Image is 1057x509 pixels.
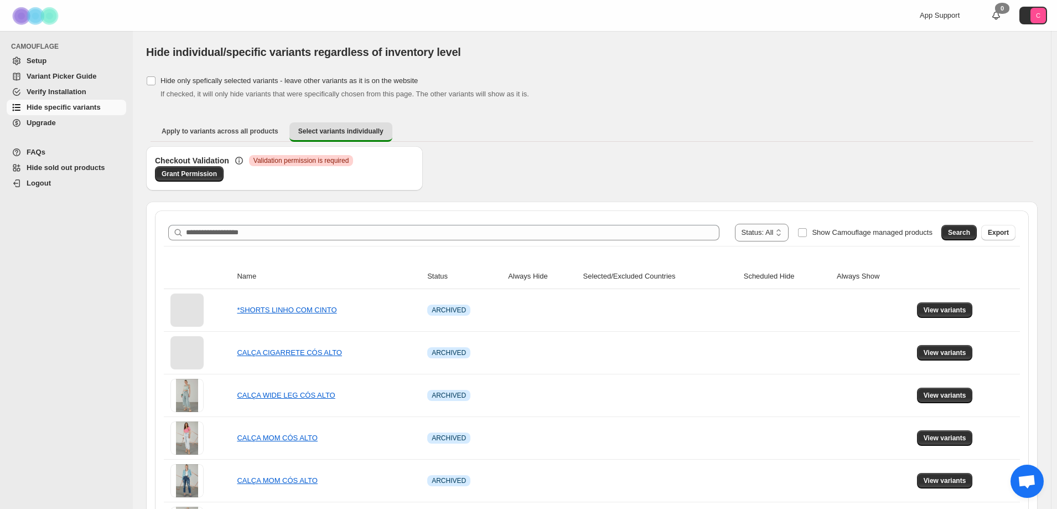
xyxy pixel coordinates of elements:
span: Hide specific variants [27,103,101,111]
span: If checked, it will only hide variants that were specifically chosen from this page. The other va... [160,90,529,98]
img: Camouflage [9,1,64,31]
button: View variants [917,388,973,403]
span: FAQs [27,148,45,156]
span: Avatar with initials C [1030,8,1046,23]
button: Export [981,225,1015,240]
span: View variants [924,391,966,400]
span: Export [988,228,1009,237]
span: Logout [27,179,51,187]
span: ARCHIVED [432,434,466,443]
th: Always Show [833,264,914,289]
a: Verify Installation [7,84,126,100]
button: View variants [917,430,973,446]
a: Grant Permission [155,166,224,182]
span: View variants [924,434,966,443]
span: Verify Installation [27,88,86,96]
span: Hide individual/specific variants regardless of inventory level [146,46,461,58]
span: View variants [924,476,966,485]
button: View variants [917,302,973,318]
span: Setup [27,56,46,65]
th: Name [234,264,424,289]
span: Hide sold out products [27,163,105,172]
div: 0 [995,3,1009,14]
span: CAMOUFLAGE [11,42,127,51]
a: *SHORTS LINHO COM CINTO [237,306,336,314]
span: ARCHIVED [432,348,466,357]
a: CALÇA MOM CÓS ALTO [237,476,317,485]
span: ARCHIVED [432,476,466,485]
text: C [1036,12,1040,19]
a: CALÇA CIGARRETE CÓS ALTO [237,348,342,357]
span: ARCHIVED [432,391,466,400]
span: Apply to variants across all products [162,127,278,136]
a: 0 [991,10,1002,21]
h3: Checkout Validation [155,155,229,166]
span: ARCHIVED [432,306,466,315]
span: Hide only spefically selected variants - leave other variants as it is on the website [160,76,418,85]
button: Avatar with initials C [1019,7,1047,24]
th: Status [424,264,505,289]
th: Always Hide [505,264,579,289]
span: Variant Picker Guide [27,72,96,80]
button: View variants [917,345,973,361]
span: Show Camouflage managed products [812,228,932,236]
button: View variants [917,473,973,489]
span: Search [948,228,970,237]
div: Bate-papo aberto [1011,465,1044,498]
a: FAQs [7,145,126,160]
a: Hide sold out products [7,160,126,176]
th: Scheduled Hide [740,264,833,289]
a: CALÇA WIDE LEG CÓS ALTO [237,391,335,399]
a: Hide specific variants [7,100,126,115]
span: App Support [920,11,960,19]
a: CALÇA MOM CÓS ALTO [237,434,317,442]
a: Setup [7,53,126,69]
a: Variant Picker Guide [7,69,126,84]
button: Search [941,225,977,240]
span: Grant Permission [162,169,217,178]
button: Select variants individually [289,122,392,142]
button: Apply to variants across all products [153,122,287,140]
span: Upgrade [27,119,56,127]
span: Select variants individually [298,127,384,136]
span: View variants [924,306,966,315]
span: View variants [924,348,966,357]
a: Upgrade [7,115,126,131]
th: Selected/Excluded Countries [580,264,740,289]
span: Validation permission is required [253,156,349,165]
a: Logout [7,176,126,191]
